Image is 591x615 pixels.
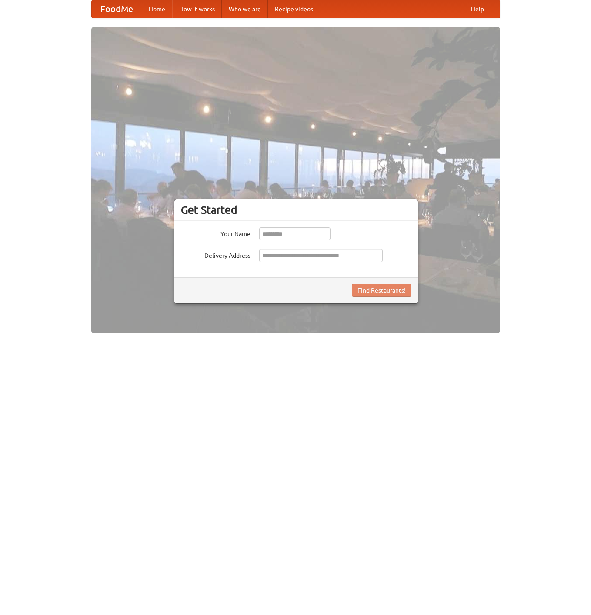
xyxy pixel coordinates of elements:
[181,227,250,238] label: Your Name
[142,0,172,18] a: Home
[268,0,320,18] a: Recipe videos
[464,0,491,18] a: Help
[222,0,268,18] a: Who we are
[92,0,142,18] a: FoodMe
[181,203,411,216] h3: Get Started
[352,284,411,297] button: Find Restaurants!
[172,0,222,18] a: How it works
[181,249,250,260] label: Delivery Address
